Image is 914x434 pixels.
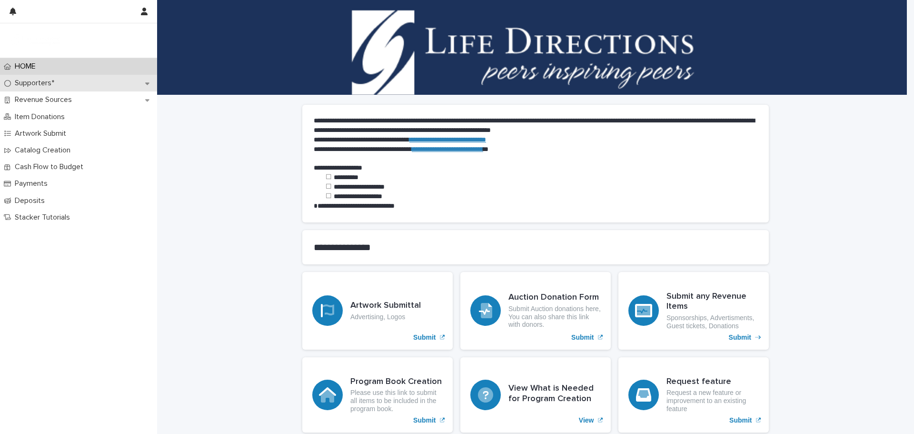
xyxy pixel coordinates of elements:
[460,357,611,433] a: View
[729,416,752,424] p: Submit
[11,146,78,155] p: Catalog Creation
[460,272,611,350] a: Submit
[666,292,759,312] h3: Submit any Revenue Items
[11,112,72,121] p: Item Donations
[11,196,52,205] p: Deposits
[350,389,443,413] p: Please use this link to submit all items to be included in the program book.
[508,384,601,404] h3: View What is Needed for Program Creation
[350,377,443,387] h3: Program Book Creation
[618,357,769,433] a: Submit
[8,31,65,50] img: uelOycrnTUq5k0evH0fI
[11,129,74,138] p: Artwork Submit
[666,377,759,387] h3: Request feature
[508,305,601,329] p: Submit Auction donations here, You can also share this link with donors.
[11,95,79,104] p: Revenue Sources
[11,162,91,172] p: Cash Flow to Budget
[302,272,453,350] a: Submit
[729,333,751,342] p: Submit
[571,333,594,342] p: Submit
[618,272,769,350] a: Submit
[350,301,421,311] h3: Artwork Submittal
[11,179,55,188] p: Payments
[508,293,601,303] h3: Auction Donation Form
[11,213,78,222] p: Stacker Tutorials
[413,333,436,342] p: Submit
[302,357,453,433] a: Submit
[413,416,436,424] p: Submit
[11,79,62,88] p: Supporters*
[666,389,759,413] p: Request a new feature or improvement to an existing feature
[579,416,594,424] p: View
[666,314,759,330] p: Sponsorships, Advertisments, Guest tickets, Donations
[350,313,421,321] p: Advertising, Logos
[11,62,43,71] p: HOME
